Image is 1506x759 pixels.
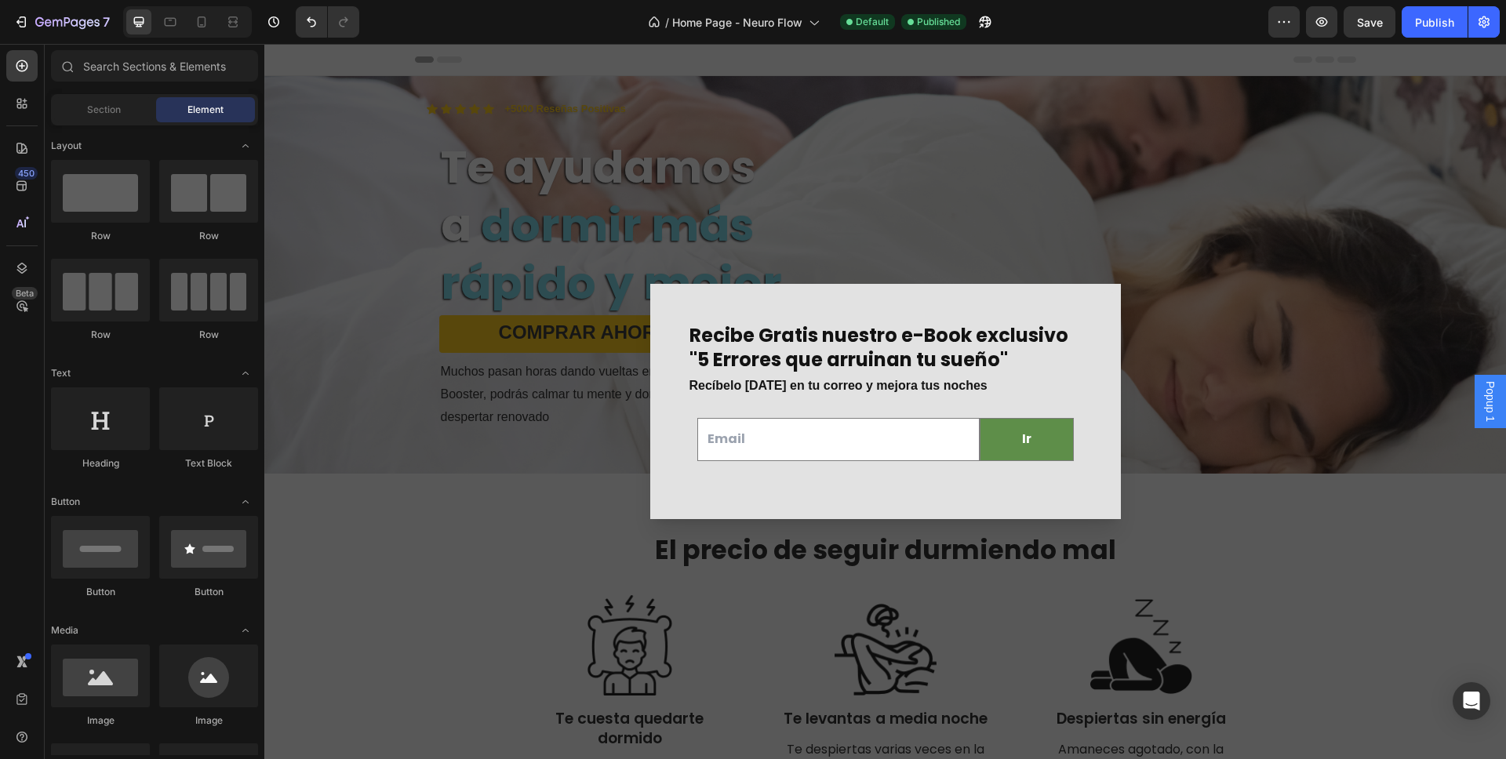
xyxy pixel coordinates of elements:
[1402,6,1468,38] button: Publish
[103,13,110,31] p: 7
[87,103,121,117] span: Section
[856,15,889,29] span: Default
[51,328,150,342] div: Row
[12,287,38,300] div: Beta
[51,495,80,509] span: Button
[1453,682,1490,720] div: Open Intercom Messenger
[1218,337,1234,378] span: Popup 1
[264,44,1506,759] iframe: Design area
[233,133,258,158] span: Toggle open
[187,103,224,117] span: Element
[6,6,117,38] button: 7
[917,15,960,29] span: Published
[159,456,258,470] div: Text Block
[51,366,71,380] span: Text
[424,278,819,329] h2: Recibe Gratis nuestro e-Book exclusivo "5 Errores que arruinan tu sueño"
[51,456,150,470] div: Heading
[159,585,258,599] div: Button
[758,384,767,407] div: Ir
[1415,14,1454,31] div: Publish
[296,6,359,38] div: Undo/Redo
[1357,16,1383,29] span: Save
[716,375,809,416] button: Ir
[386,240,857,475] div: Dialog content
[51,139,82,153] span: Layout
[672,14,802,31] span: Home Page - Neuro Flow
[51,585,150,599] div: Button
[51,714,150,728] div: Image
[159,328,258,342] div: Row
[159,229,258,243] div: Row
[233,618,258,643] span: Toggle open
[665,14,669,31] span: /
[1344,6,1395,38] button: Save
[386,240,857,475] div: Dialog body
[433,374,715,417] input: Email
[233,489,258,514] span: Toggle open
[233,361,258,386] span: Toggle open
[425,331,817,354] p: Recíbelo [DATE] en tu correo y mejora tus noches
[51,50,258,82] input: Search Sections & Elements
[159,714,258,728] div: Image
[51,623,78,637] span: Media
[51,229,150,243] div: Row
[15,167,38,180] div: 450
